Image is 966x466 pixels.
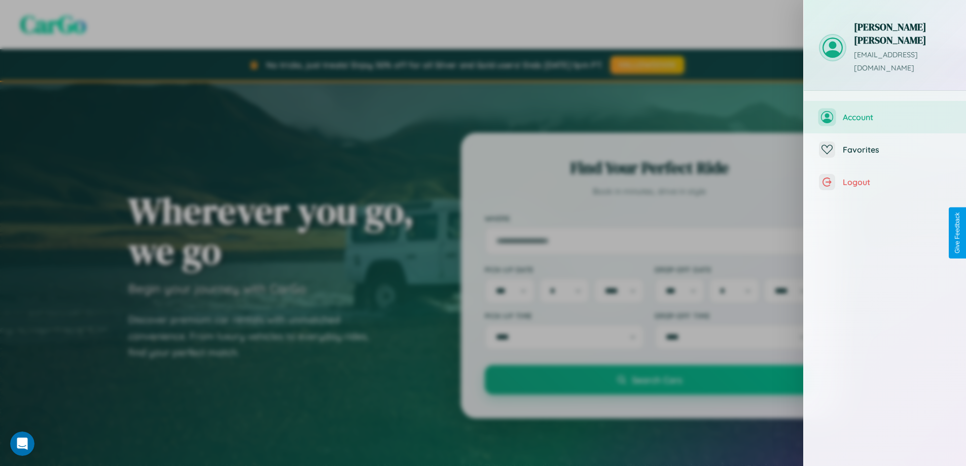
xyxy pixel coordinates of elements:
[854,49,951,75] p: [EMAIL_ADDRESS][DOMAIN_NAME]
[804,166,966,198] button: Logout
[804,133,966,166] button: Favorites
[843,177,951,187] span: Logout
[954,212,961,254] div: Give Feedback
[804,101,966,133] button: Account
[10,432,34,456] iframe: Intercom live chat
[843,112,951,122] span: Account
[854,20,951,47] h3: [PERSON_NAME] [PERSON_NAME]
[843,145,951,155] span: Favorites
